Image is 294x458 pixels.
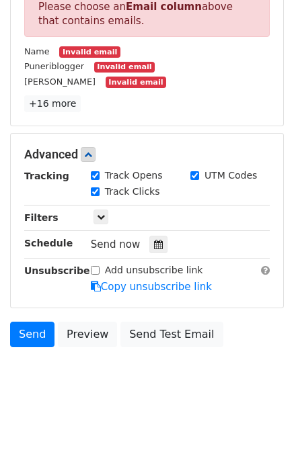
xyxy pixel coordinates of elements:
small: Name [24,46,50,56]
label: Add unsubscribe link [105,263,203,277]
a: Send Test Email [120,322,223,347]
h5: Advanced [24,147,270,162]
a: Send [10,322,54,347]
a: Copy unsubscribe link [91,281,212,293]
iframe: Chat Widget [227,394,294,458]
span: Send now [91,238,141,250]
a: Preview [58,322,117,347]
strong: Filters [24,212,59,223]
small: Invalid email [106,77,166,88]
small: Puneriblogger [24,61,84,71]
label: Track Clicks [105,185,160,199]
a: +16 more [24,95,81,112]
small: Invalid email [59,46,120,58]
strong: Schedule [24,238,73,248]
strong: Unsubscribe [24,265,90,276]
strong: Email column [126,1,202,13]
strong: Tracking [24,171,69,181]
small: Invalid email [94,62,155,73]
small: [PERSON_NAME] [24,77,96,87]
label: UTM Codes [205,169,257,183]
label: Track Opens [105,169,163,183]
